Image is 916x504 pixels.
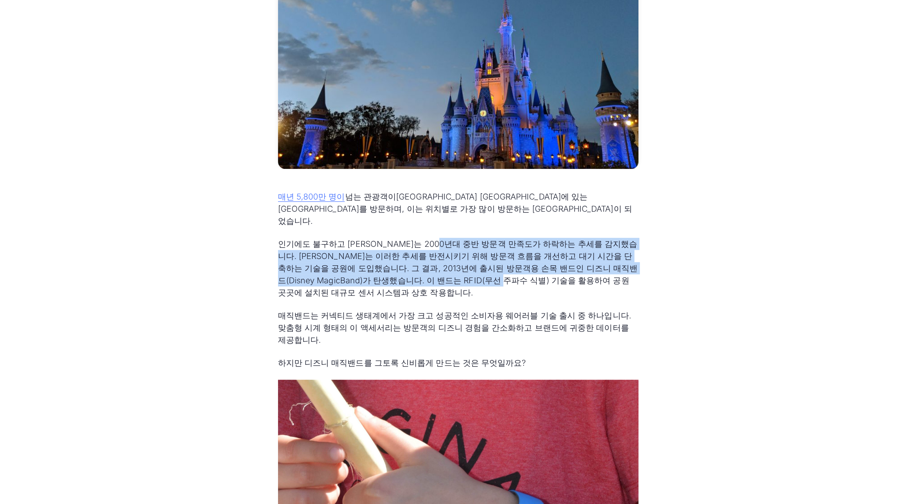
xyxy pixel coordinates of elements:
font: [GEOGRAPHIC_DATA] [GEOGRAPHIC_DATA]에 있는 [GEOGRAPHIC_DATA]를 방문하며, 이는 위치별로 가장 많이 방문하는 [GEOGRAPHIC_D... [278,192,632,226]
font: 넘는 관광객이 [345,192,396,201]
a: 매년 5,800만 명이 [278,192,345,202]
font: 인기에도 불구하고 [PERSON_NAME]는 2000년대 중반 방문객 만족도가 하락하는 추세를 감지했습니다. [PERSON_NAME]는 이러한 추세를 반전시키기 위해 방문객 ... [278,239,638,297]
font: 하지만 디즈니 매직밴드를 그토록 신비롭게 만드는 것은 무엇일까요? [278,358,526,368]
font: 매년 5,800만 명이 [278,192,345,201]
font: 매직밴드는 커넥티드 생태계에서 가장 크고 성공적인 소비자용 웨어러블 기술 출시 중 하나입니다. 맞춤형 시계 형태의 이 액세서리는 방문객의 디즈니 경험을 간소화하고 브랜드에 귀... [278,311,631,345]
